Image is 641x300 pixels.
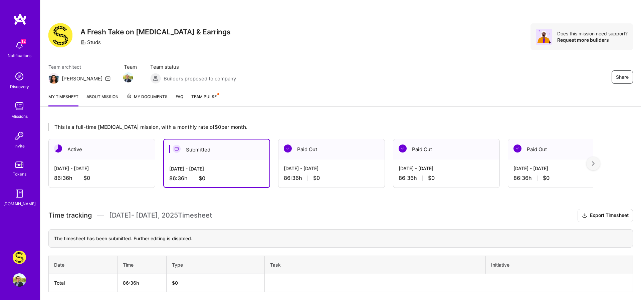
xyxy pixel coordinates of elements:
span: $0 [199,175,205,182]
div: Paid Out [278,139,385,160]
img: Paid Out [513,144,521,153]
img: Studs: A Fresh Take on Ear Piercing & Earrings [13,251,26,264]
th: Total [49,274,118,292]
span: 12 [21,39,26,44]
div: 86:36 h [284,175,379,182]
a: My timesheet [48,93,78,106]
i: icon Download [582,212,587,219]
img: Active [54,144,62,153]
th: Date [49,256,118,274]
span: $0 [428,175,435,182]
div: [DATE] - [DATE] [399,165,494,172]
img: discovery [13,70,26,83]
a: FAQ [176,93,183,106]
img: right [592,161,595,166]
th: 86:36h [117,274,166,292]
img: Team Member Avatar [123,72,133,82]
div: 86:36 h [54,175,150,182]
div: Paid Out [508,139,614,160]
div: Notifications [8,52,31,59]
img: Company Logo [48,23,72,47]
div: The timesheet has been submitted. Further editing is disabled. [48,229,633,248]
span: $0 [313,175,320,182]
img: Avatar [536,29,552,45]
a: Team Pulse [191,93,219,106]
div: Request more builders [557,37,628,43]
img: Team Architect [48,73,59,84]
a: User Avatar [11,273,28,287]
img: logo [13,13,27,25]
img: teamwork [13,99,26,113]
a: Team Member Avatar [124,72,133,83]
span: Team [124,63,137,70]
th: Task [265,256,486,274]
div: This is a full-time [MEDICAL_DATA] mission, with a monthly rate of $0 per month. [48,123,593,131]
div: Tokens [13,171,26,178]
a: Studs: A Fresh Take on Ear Piercing & Earrings [11,251,28,264]
span: Time tracking [48,211,92,220]
i: icon Mail [105,76,111,81]
span: $0 [543,175,550,182]
div: 86:36 h [513,175,609,182]
div: [DATE] - [DATE] [284,165,379,172]
div: [DATE] - [DATE] [54,165,150,172]
th: Time [117,256,166,274]
span: Team status [150,63,236,70]
span: $0 [83,175,90,182]
button: Export Timesheet [578,209,633,222]
a: My Documents [127,93,168,106]
th: Type [166,256,264,274]
img: Invite [13,129,26,142]
div: Studs [80,39,101,46]
span: My Documents [127,93,168,100]
th: Initiative [485,256,633,274]
span: Share [616,74,629,80]
span: Builders proposed to company [164,75,236,82]
th: $0 [166,274,264,292]
div: 86:36 h [169,175,264,182]
span: Team architect [48,63,111,70]
img: Builders proposed to company [150,73,161,84]
img: bell [13,39,26,52]
h3: A Fresh Take on [MEDICAL_DATA] & Earrings [80,28,231,36]
img: Paid Out [399,144,407,153]
img: guide book [13,187,26,200]
div: Discovery [10,83,29,90]
div: Missions [11,113,28,120]
div: [DATE] - [DATE] [169,165,264,172]
div: Does this mission need support? [557,30,628,37]
span: Team Pulse [191,94,217,99]
div: [PERSON_NAME] [62,75,102,82]
div: [DATE] - [DATE] [513,165,609,172]
div: [DOMAIN_NAME] [3,200,36,207]
div: Submitted [164,139,269,160]
button: Share [612,70,633,84]
i: icon CompanyGray [80,40,86,45]
img: User Avatar [13,273,26,287]
img: tokens [15,162,23,168]
a: About Mission [86,93,119,106]
div: Active [49,139,155,160]
div: Paid Out [393,139,499,160]
img: Submitted [173,145,181,153]
div: 86:36 h [399,175,494,182]
span: [DATE] - [DATE] , 2025 Timesheet [109,211,212,220]
img: Paid Out [284,144,292,153]
div: Invite [14,142,25,149]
